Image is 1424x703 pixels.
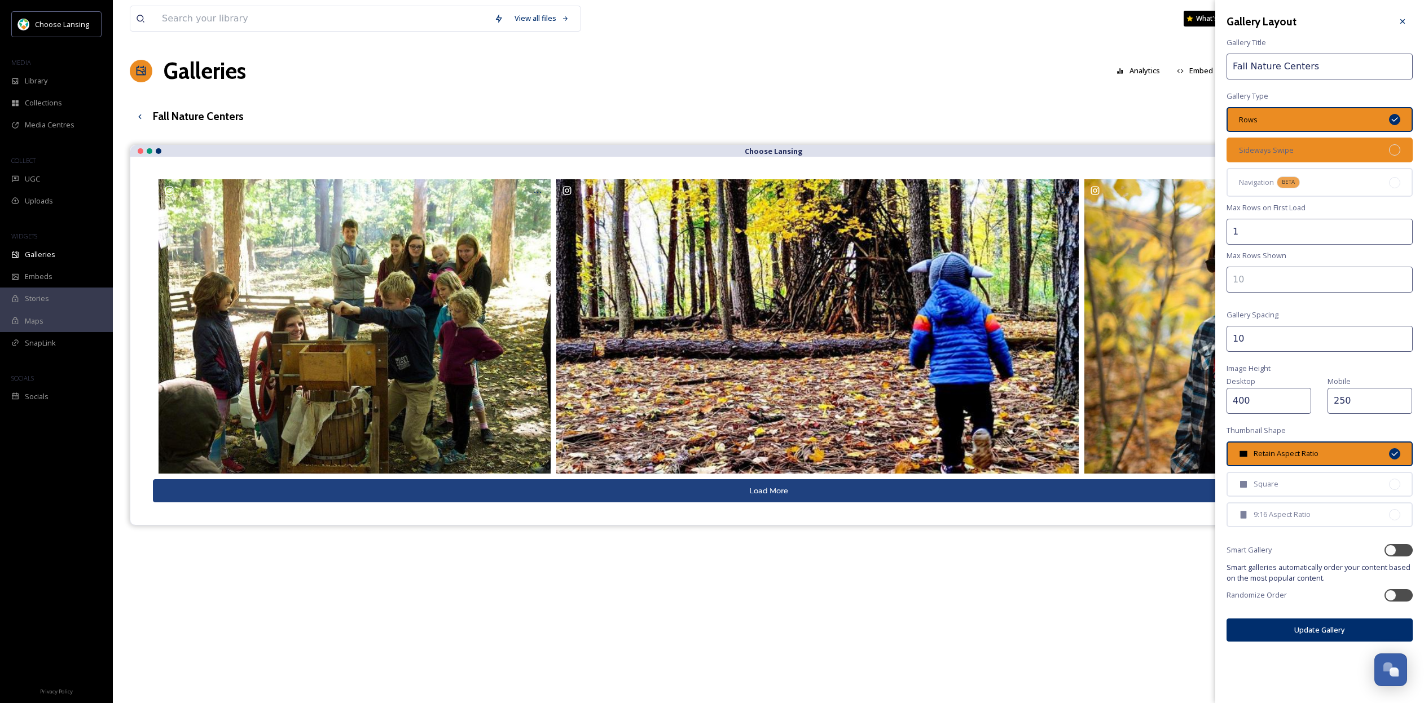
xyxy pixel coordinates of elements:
span: Thumbnail Shape [1227,425,1286,436]
input: 250 [1328,388,1412,414]
span: Stories [25,293,49,304]
span: Media Centres [25,120,74,130]
button: Analytics [1111,60,1166,82]
span: 9:16 Aspect Ratio [1254,509,1311,520]
span: BETA [1282,178,1295,186]
span: Library [25,76,47,86]
button: Embed [1171,60,1219,82]
img: logo.jpeg [18,19,29,30]
span: Desktop [1227,376,1255,386]
span: Mobile [1328,376,1351,386]
a: Analytics [1111,60,1171,82]
a: New flannels in stock! Support local beer AND get your Christmas shopping done wayyy ahead of tim... [1082,179,1382,474]
span: Privacy Policy [40,688,73,695]
span: UGC [25,174,40,184]
span: Rows [1239,114,1258,125]
span: Sideways Swipe [1239,145,1294,156]
span: Choose Lansing [35,19,89,29]
span: Randomize Order [1227,590,1287,600]
span: Smart galleries automatically order your content based on the most popular content. [1227,562,1413,583]
a: Privacy Policy [40,684,73,697]
span: WIDGETS [11,232,37,240]
input: Search your library [156,6,489,31]
span: Gallery Spacing [1227,310,1278,320]
span: Gallery Type [1227,91,1268,101]
a: Take advantage of this crisp, colorful season and head outdoors 🍁🍂 We’ve got tons of ideas to get... [553,179,1081,474]
span: Maps [25,316,43,326]
button: Load More [153,479,1384,502]
span: Smart Gallery [1227,545,1272,555]
span: COLLECT [11,156,36,165]
span: Socials [25,391,49,402]
h3: Fall Nature Centers [153,108,244,125]
strong: Choose Lansing [745,146,803,156]
a: What's New [1184,11,1240,26]
span: Gallery Title [1227,37,1266,48]
span: Galleries [25,249,55,260]
a: View all files [509,7,575,29]
span: Uploads [25,196,53,206]
a: Galleries [164,54,246,88]
span: MEDIA [11,58,31,67]
span: Collections [25,98,62,108]
span: Retain Aspect Ratio [1254,448,1318,459]
input: 10 [1227,267,1413,293]
span: SnapLink [25,338,56,348]
button: Update Gallery [1227,618,1413,642]
input: 250 [1227,388,1311,414]
span: Max Rows Shown [1227,250,1286,261]
input: My Gallery [1227,54,1413,79]
span: Embeds [25,271,52,282]
button: Open Chat [1374,653,1407,686]
span: Navigation [1239,177,1274,188]
span: Square [1254,479,1278,489]
input: 2 [1227,219,1413,245]
a: Get ready for the 50th Annual Apple Butter Festival at Fenner Nature Center! Join us on October 1... [156,179,554,474]
span: Image Height [1227,363,1271,374]
span: Max Rows on First Load [1227,202,1306,213]
h3: Gallery Layout [1227,14,1296,30]
span: SOCIALS [11,374,34,382]
input: 2 [1227,326,1413,352]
